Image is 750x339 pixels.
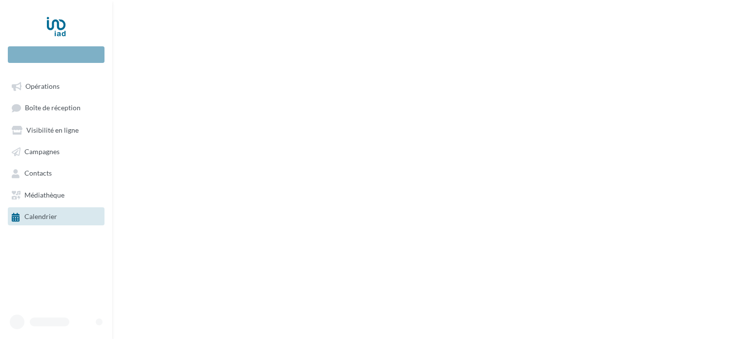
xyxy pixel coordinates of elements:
a: Calendrier [6,207,106,225]
a: Contacts [6,164,106,181]
a: Médiathèque [6,186,106,203]
span: Calendrier [24,213,57,221]
span: Boîte de réception [25,104,81,112]
span: Médiathèque [24,191,64,199]
a: Boîte de réception [6,99,106,117]
a: Opérations [6,77,106,95]
span: Opérations [25,82,60,90]
span: Contacts [24,169,52,178]
a: Visibilité en ligne [6,121,106,139]
a: Campagnes [6,142,106,160]
div: Nouvelle campagne [8,46,104,63]
span: Campagnes [24,147,60,156]
span: Visibilité en ligne [26,126,79,134]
